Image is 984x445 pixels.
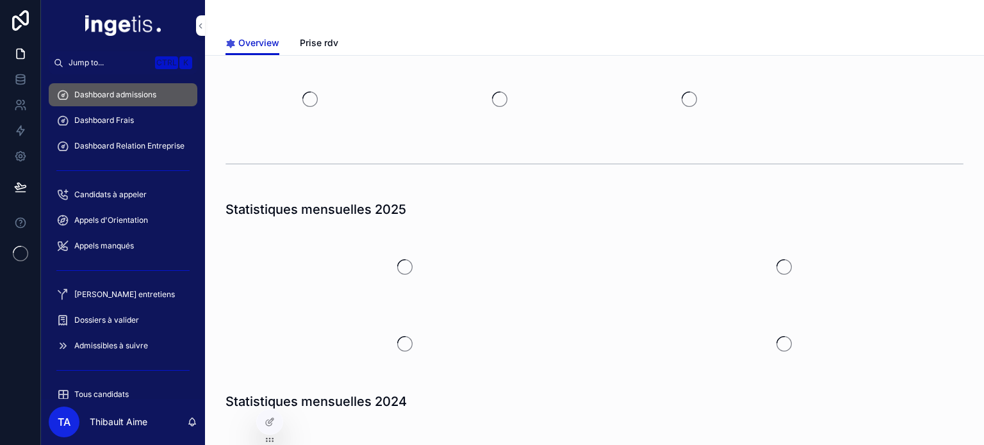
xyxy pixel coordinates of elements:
[49,209,197,232] a: Appels d'Orientation
[74,389,129,400] span: Tous candidats
[49,283,197,306] a: [PERSON_NAME] entretiens
[41,74,205,399] div: scrollable content
[300,36,338,49] span: Prise rdv
[49,383,197,406] a: Tous candidats
[225,200,406,218] h1: Statistiques mensuelles 2025
[69,58,150,68] span: Jump to...
[155,56,178,69] span: Ctrl
[49,51,197,74] button: Jump to...CtrlK
[49,83,197,106] a: Dashboard admissions
[74,190,147,200] span: Candidats à appeler
[74,315,139,325] span: Dossiers à valider
[74,215,148,225] span: Appels d'Orientation
[74,341,148,351] span: Admissibles à suivre
[74,141,184,151] span: Dashboard Relation Entreprise
[49,109,197,132] a: Dashboard Frais
[300,31,338,57] a: Prise rdv
[49,134,197,158] a: Dashboard Relation Entreprise
[49,334,197,357] a: Admissibles à suivre
[225,31,279,56] a: Overview
[85,15,161,36] img: App logo
[181,58,191,68] span: K
[49,183,197,206] a: Candidats à appeler
[74,241,134,251] span: Appels manqués
[90,416,147,428] p: Thibault Aime
[74,90,156,100] span: Dashboard admissions
[74,115,134,125] span: Dashboard Frais
[58,414,70,430] span: TA
[238,36,279,49] span: Overview
[74,289,175,300] span: [PERSON_NAME] entretiens
[225,392,407,410] h1: Statistiques mensuelles 2024
[49,309,197,332] a: Dossiers à valider
[49,234,197,257] a: Appels manqués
